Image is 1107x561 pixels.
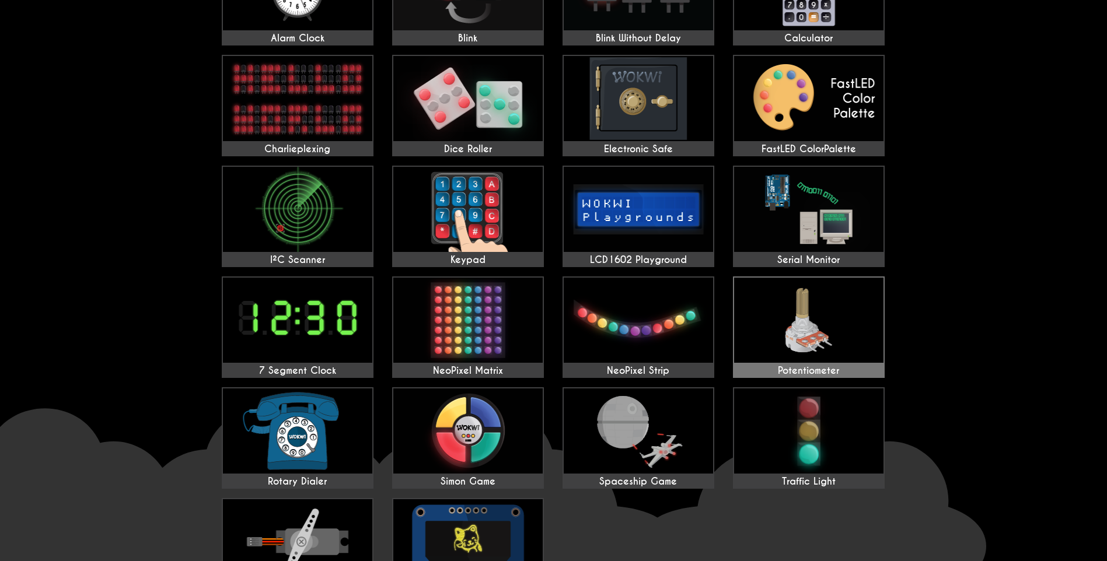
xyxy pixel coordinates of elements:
[564,56,713,141] img: Electronic Safe
[564,33,713,44] div: Blink Without Delay
[223,167,372,252] img: I²C Scanner
[734,365,883,377] div: Potentiometer
[564,167,713,252] img: LCD1602 Playground
[393,388,543,474] img: Simon Game
[223,476,372,488] div: Rotary Dialer
[734,167,883,252] img: Serial Monitor
[223,388,372,474] img: Rotary Dialer
[564,388,713,474] img: Spaceship Game
[222,276,373,378] a: 7 Segment Clock
[563,387,714,489] a: Spaceship Game
[222,55,373,156] a: Charlieplexing
[733,55,885,156] a: FastLED ColorPalette
[733,387,885,489] a: Traffic Light
[564,365,713,377] div: NeoPixel Strip
[393,33,543,44] div: Blink
[563,276,714,378] a: NeoPixel Strip
[392,166,544,267] a: Keypad
[223,143,372,155] div: Charlieplexing
[734,278,883,363] img: Potentiometer
[393,143,543,155] div: Dice Roller
[564,143,713,155] div: Electronic Safe
[393,365,543,377] div: NeoPixel Matrix
[223,254,372,266] div: I²C Scanner
[392,55,544,156] a: Dice Roller
[564,278,713,363] img: NeoPixel Strip
[223,56,372,141] img: Charlieplexing
[393,167,543,252] img: Keypad
[393,56,543,141] img: Dice Roller
[223,33,372,44] div: Alarm Clock
[734,33,883,44] div: Calculator
[223,278,372,363] img: 7 Segment Clock
[734,56,883,141] img: FastLED ColorPalette
[563,55,714,156] a: Electronic Safe
[734,388,883,474] img: Traffic Light
[222,387,373,489] a: Rotary Dialer
[392,387,544,489] a: Simon Game
[734,254,883,266] div: Serial Monitor
[222,166,373,267] a: I²C Scanner
[393,476,543,488] div: Simon Game
[564,254,713,266] div: LCD1602 Playground
[393,278,543,363] img: NeoPixel Matrix
[733,166,885,267] a: Serial Monitor
[223,365,372,377] div: 7 Segment Clock
[734,143,883,155] div: FastLED ColorPalette
[734,476,883,488] div: Traffic Light
[563,166,714,267] a: LCD1602 Playground
[733,276,885,378] a: Potentiometer
[392,276,544,378] a: NeoPixel Matrix
[393,254,543,266] div: Keypad
[564,476,713,488] div: Spaceship Game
